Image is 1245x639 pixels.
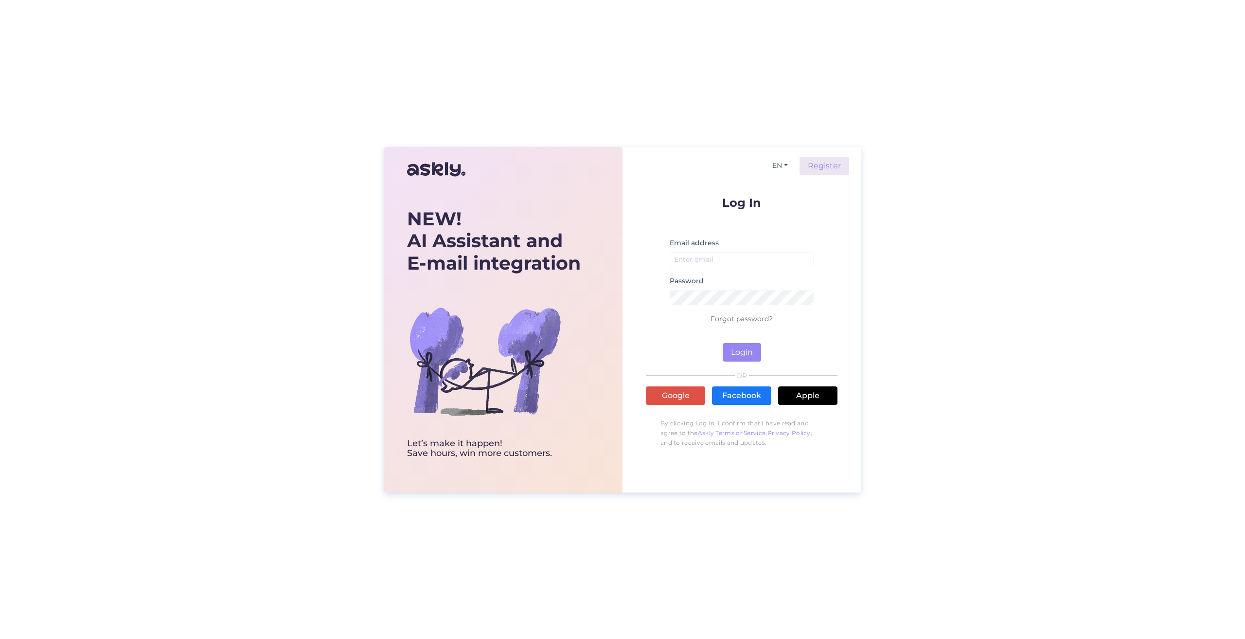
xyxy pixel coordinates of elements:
label: Password [670,276,704,286]
button: Login [723,343,761,362]
div: AI Assistant and E-mail integration [407,208,581,274]
button: EN [768,159,792,173]
a: Google [646,386,705,405]
a: Apple [778,386,837,405]
div: Let’s make it happen! Save hours, win more customers. [407,439,581,458]
label: Email address [670,238,719,248]
a: Forgot password? [711,314,773,323]
img: bg-askly [407,283,563,439]
p: Log In [646,197,837,209]
input: Enter email [670,252,814,267]
a: Facebook [712,386,771,405]
span: OR [735,372,749,379]
img: Askly [407,158,465,181]
a: Register [800,157,849,175]
b: NEW! [407,207,462,230]
a: Privacy Policy [767,429,811,437]
p: By clicking Log In, I confirm that I have read and agree to the , , and to receive emails and upd... [646,414,837,453]
a: Askly Terms of Service [698,429,766,437]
